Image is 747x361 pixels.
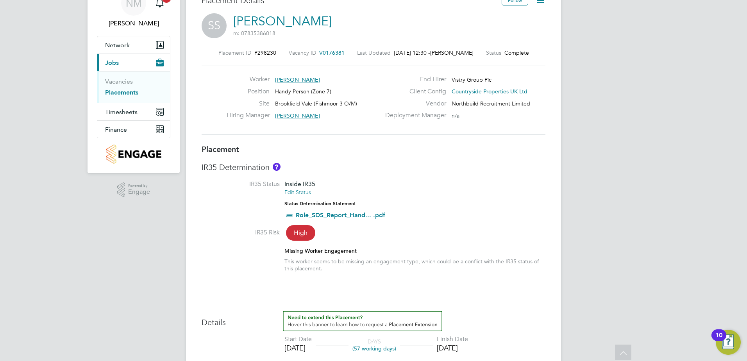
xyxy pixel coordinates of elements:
span: Vistry Group Plc [452,76,491,83]
span: V0176381 [319,49,345,56]
div: Start Date [284,335,312,343]
span: [PERSON_NAME] [275,112,320,119]
span: Network [105,41,130,49]
strong: Status Determination Statement [284,201,356,206]
div: Missing Worker Engagement [284,247,545,254]
span: Jobs [105,59,119,66]
label: Worker [227,75,270,84]
a: Vacancies [105,78,133,85]
span: Handy Person (Zone 7) [275,88,331,95]
div: Jobs [97,71,170,103]
div: 10 [715,335,722,345]
a: Edit Status [284,189,311,196]
span: Finance [105,126,127,133]
button: Finance [97,121,170,138]
span: [DATE] 12:30 - [394,49,430,56]
img: countryside-properties-logo-retina.png [106,145,161,164]
div: Finish Date [437,335,468,343]
a: Go to home page [97,145,170,164]
span: P298230 [254,49,276,56]
span: SS [202,13,227,38]
span: Inside IR35 [284,180,315,188]
span: (57 working days) [352,345,396,352]
span: Brookfield Vale (Fishmoor 3 O/M) [275,100,357,107]
label: Vendor [381,100,446,108]
button: Jobs [97,54,170,71]
div: DAYS [348,338,400,352]
label: End Hirer [381,75,446,84]
label: Client Config [381,88,446,96]
label: Status [486,49,501,56]
button: About IR35 [273,163,281,171]
span: Engage [128,189,150,195]
span: n/a [452,112,459,119]
a: Role_SDS_Report_Hand... .pdf [296,211,385,219]
div: [DATE] [437,343,468,352]
a: [PERSON_NAME] [233,14,332,29]
label: Placement ID [218,49,251,56]
label: IR35 Risk [202,229,280,237]
span: Nicola Meacham [97,19,170,28]
button: How to extend a Placement? [283,311,442,331]
label: Deployment Manager [381,111,446,120]
label: Last Updated [357,49,391,56]
span: Complete [504,49,529,56]
span: [PERSON_NAME] [430,49,474,56]
span: m: 07835386018 [233,30,275,37]
button: Timesheets [97,103,170,120]
button: Network [97,36,170,54]
span: Powered by [128,182,150,189]
a: Placements [105,89,138,96]
h3: IR35 Determination [202,162,545,172]
label: Site [227,100,270,108]
h3: Details [202,311,545,327]
b: Placement [202,145,239,154]
a: Powered byEngage [117,182,150,197]
label: Hiring Manager [227,111,270,120]
span: Countryside Properties UK Ltd [452,88,527,95]
label: IR35 Status [202,180,280,188]
label: Position [227,88,270,96]
label: Vacancy ID [289,49,316,56]
div: This worker seems to be missing an engagement type, which could be a conflict with the IR35 statu... [284,258,545,272]
span: Northbuild Recruitment Limited [452,100,530,107]
span: High [286,225,315,241]
div: [DATE] [284,343,312,352]
span: [PERSON_NAME] [275,76,320,83]
button: Open Resource Center, 10 new notifications [716,330,741,355]
span: Timesheets [105,108,138,116]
